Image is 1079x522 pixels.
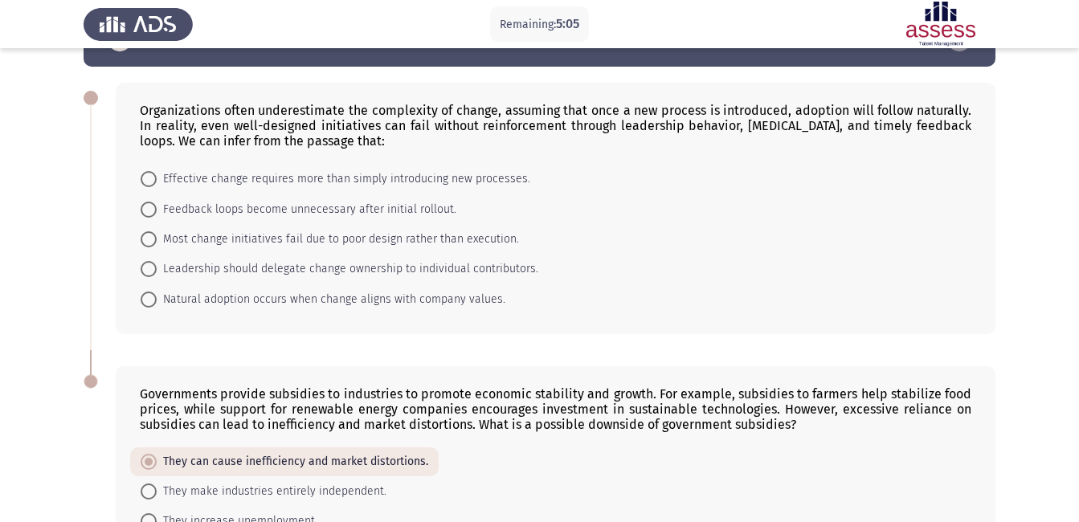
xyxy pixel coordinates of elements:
[84,2,193,47] img: Assess Talent Management logo
[140,103,971,149] div: Organizations often underestimate the complexity of change, assuming that once a new process is i...
[140,386,971,432] div: Governments provide subsidies to industries to promote economic stability and growth. For example...
[157,290,505,309] span: Natural adoption occurs when change aligns with company values.
[157,200,456,219] span: Feedback loops become unnecessary after initial rollout.
[556,16,579,31] span: 5:05
[886,2,995,47] img: Assessment logo of ASSESS English Language Assessment (3 Module) (Ad - IB)
[157,259,538,279] span: Leadership should delegate change ownership to individual contributors.
[157,230,519,249] span: Most change initiatives fail due to poor design rather than execution.
[157,169,530,189] span: Effective change requires more than simply introducing new processes.
[157,452,428,471] span: They can cause inefficiency and market distortions.
[500,14,579,35] p: Remaining:
[157,482,386,501] span: They make industries entirely independent.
